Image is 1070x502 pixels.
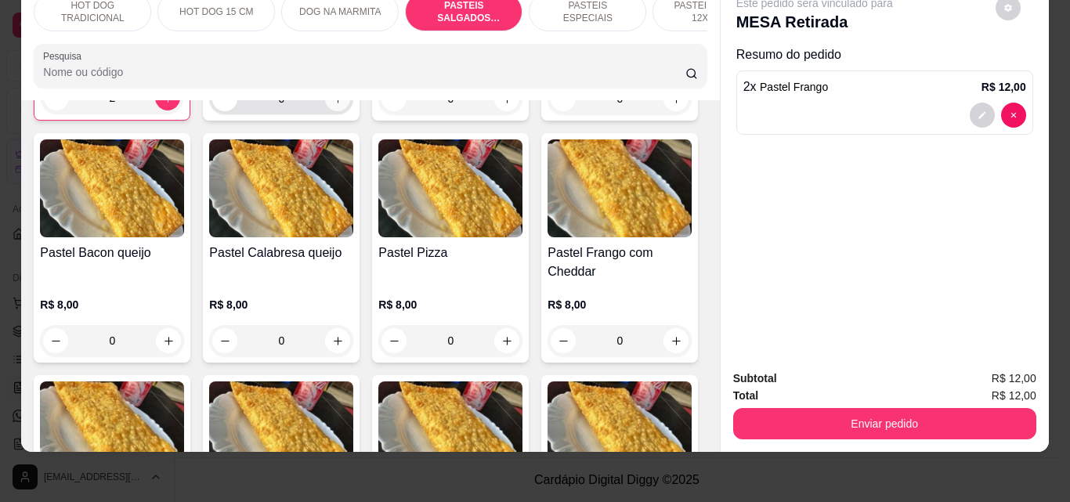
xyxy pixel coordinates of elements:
[156,328,181,353] button: increase-product-quantity
[43,64,685,80] input: Pesquisa
[299,5,381,18] p: DOG NA MARMITA
[548,381,692,479] img: product-image
[43,328,68,353] button: decrease-product-quantity
[992,370,1036,387] span: R$ 12,00
[209,244,353,262] h4: Pastel Calabresa queijo
[548,139,692,237] img: product-image
[325,328,350,353] button: increase-product-quantity
[209,297,353,312] p: R$ 8,00
[40,297,184,312] p: R$ 8,00
[760,81,828,93] span: Pastel Frango
[212,328,237,353] button: decrease-product-quantity
[663,328,689,353] button: increase-product-quantity
[736,45,1033,64] p: Resumo do pedido
[209,381,353,479] img: product-image
[40,381,184,479] img: product-image
[981,79,1026,95] p: R$ 12,00
[548,297,692,312] p: R$ 8,00
[1001,103,1026,128] button: decrease-product-quantity
[209,139,353,237] img: product-image
[40,139,184,237] img: product-image
[494,328,519,353] button: increase-product-quantity
[381,328,407,353] button: decrease-product-quantity
[551,328,576,353] button: decrease-product-quantity
[733,389,758,402] strong: Total
[736,11,893,33] p: MESA Retirada
[378,297,522,312] p: R$ 8,00
[992,387,1036,404] span: R$ 12,00
[548,244,692,281] h4: Pastel Frango com Cheddar
[733,408,1036,439] button: Enviar pedido
[378,139,522,237] img: product-image
[733,372,777,385] strong: Subtotal
[43,49,87,63] label: Pesquisa
[378,381,522,479] img: product-image
[743,78,829,96] p: 2 x
[40,244,184,262] h4: Pastel Bacon queijo
[378,244,522,262] h4: Pastel Pizza
[970,103,995,128] button: decrease-product-quantity
[179,5,253,18] p: HOT DOG 15 CM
